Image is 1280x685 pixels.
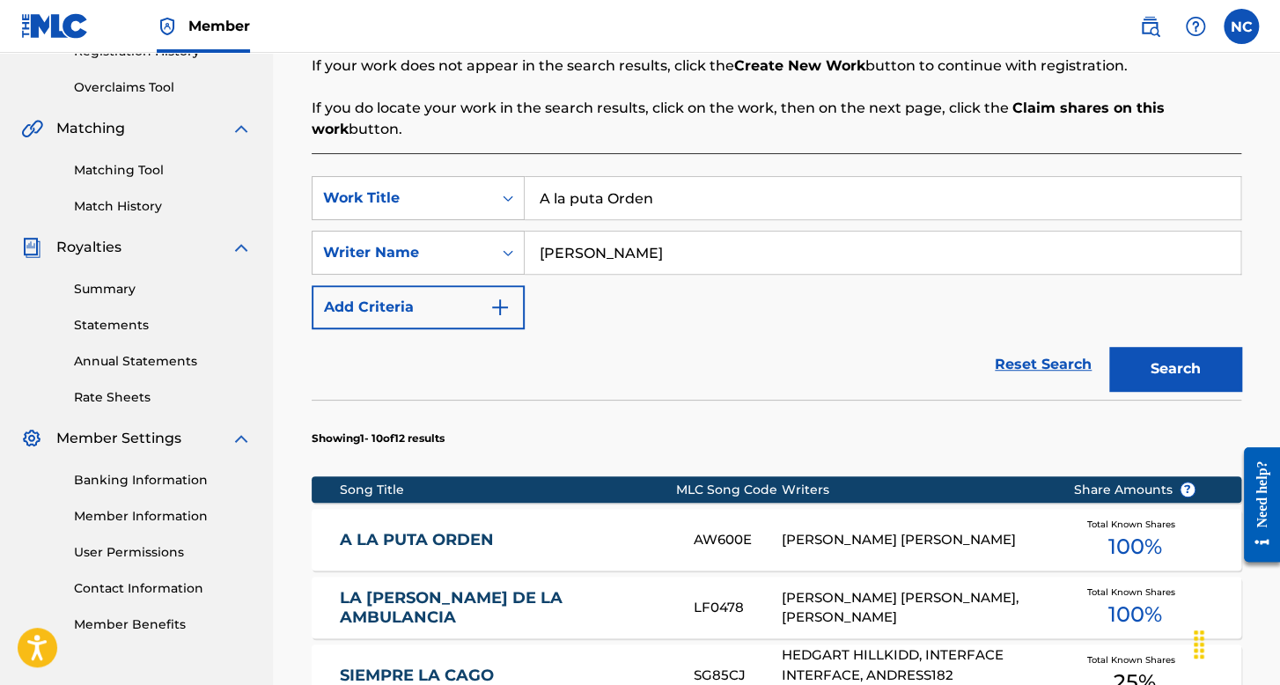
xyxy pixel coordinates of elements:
[1185,618,1213,671] div: Arrastrar
[74,78,252,97] a: Overclaims Tool
[74,579,252,598] a: Contact Information
[1192,600,1280,685] iframe: Chat Widget
[21,118,43,139] img: Matching
[1231,434,1280,576] iframe: Resource Center
[312,176,1241,400] form: Search Form
[1178,9,1213,44] div: Help
[1181,482,1195,497] span: ?
[56,118,125,139] span: Matching
[782,481,1047,499] div: Writers
[312,285,525,329] button: Add Criteria
[694,530,782,550] div: AW600E
[340,588,670,628] a: LA [PERSON_NAME] DE LA AMBULANCIA
[489,297,511,318] img: 9d2ae6d4665cec9f34b9.svg
[231,428,252,449] img: expand
[782,588,1047,628] div: [PERSON_NAME] [PERSON_NAME], [PERSON_NAME]
[1132,9,1167,44] a: Public Search
[56,428,181,449] span: Member Settings
[340,481,676,499] div: Song Title
[676,481,782,499] div: MLC Song Code
[1109,347,1241,391] button: Search
[1192,600,1280,685] div: Widget de chat
[1074,481,1195,499] span: Share Amounts
[74,543,252,562] a: User Permissions
[74,197,252,216] a: Match History
[21,428,42,449] img: Member Settings
[1107,531,1161,563] span: 100 %
[694,598,782,618] div: LF0478
[1107,599,1161,630] span: 100 %
[21,237,42,258] img: Royalties
[734,57,865,74] strong: Create New Work
[1224,9,1259,44] div: User Menu
[1087,653,1182,667] span: Total Known Shares
[1087,586,1182,599] span: Total Known Shares
[340,530,670,550] a: A LA PUTA ORDEN
[986,345,1100,384] a: Reset Search
[188,16,250,36] span: Member
[74,507,252,526] a: Member Information
[74,316,252,335] a: Statements
[312,98,1241,140] p: If you do locate your work in the search results, click on the work, then on the next page, click...
[312,431,445,446] p: Showing 1 - 10 of 12 results
[74,280,252,298] a: Summary
[323,242,482,263] div: Writer Name
[56,237,121,258] span: Royalties
[74,471,252,490] a: Banking Information
[157,16,178,37] img: Top Rightsholder
[74,161,252,180] a: Matching Tool
[231,118,252,139] img: expand
[1139,16,1160,37] img: search
[231,237,252,258] img: expand
[323,188,482,209] div: Work Title
[74,352,252,371] a: Annual Statements
[74,615,252,634] a: Member Benefits
[21,13,89,39] img: MLC Logo
[782,530,1047,550] div: [PERSON_NAME] [PERSON_NAME]
[74,388,252,407] a: Rate Sheets
[1185,16,1206,37] img: help
[312,55,1241,77] p: If your work does not appear in the search results, click the button to continue with registration.
[1087,518,1182,531] span: Total Known Shares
